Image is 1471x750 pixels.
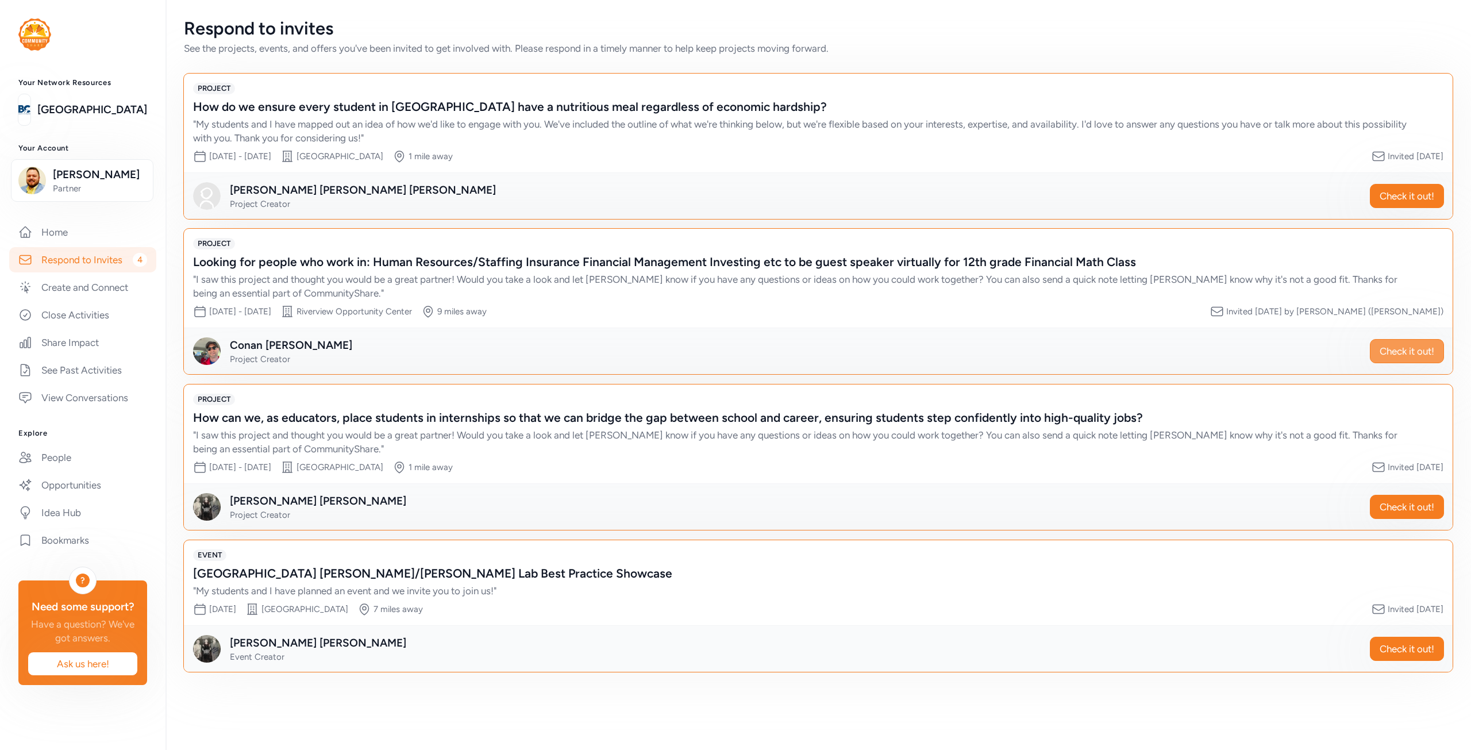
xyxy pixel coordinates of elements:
[409,461,453,473] div: 1 mile away
[9,247,156,272] a: Respond to Invites4
[296,151,383,162] div: [GEOGRAPHIC_DATA]
[18,97,30,122] img: logo
[9,445,156,470] a: People
[1226,306,1443,317] div: Invited [DATE] by [PERSON_NAME] ([PERSON_NAME])
[28,599,138,615] div: Need some support?
[193,428,1420,456] div: " I saw this project and thought you would be a great partner! Would you take a look and let [PER...
[230,182,496,198] div: [PERSON_NAME] [PERSON_NAME] [PERSON_NAME]
[9,302,156,328] a: Close Activities
[230,354,290,364] span: Project Creator
[9,385,156,410] a: View Conversations
[37,657,128,671] span: Ask us here!
[193,566,1420,582] div: [GEOGRAPHIC_DATA] [PERSON_NAME]/[PERSON_NAME] Lab Best Practice Showcase
[1370,637,1444,661] button: Check it out!
[193,493,221,521] img: Avatar
[230,635,406,651] div: [PERSON_NAME] [PERSON_NAME]
[18,78,147,87] h3: Your Network Resources
[53,167,146,183] span: [PERSON_NAME]
[193,272,1420,300] div: " I saw this project and thought you would be a great partner! Would you take a look and let [PER...
[18,429,147,438] h3: Explore
[53,183,146,194] span: Partner
[261,603,348,615] div: [GEOGRAPHIC_DATA]
[18,18,51,51] img: logo
[9,357,156,383] a: See Past Activities
[296,306,412,317] div: Riverview Opportunity Center
[193,99,1420,115] div: How do we ensure every student in [GEOGRAPHIC_DATA] have a nutritious meal regardless of economic...
[18,144,147,153] h3: Your Account
[409,151,453,162] div: 1 mile away
[1380,642,1434,656] span: Check it out!
[373,603,423,615] div: 7 miles away
[230,337,352,353] div: Conan [PERSON_NAME]
[1380,500,1434,514] span: Check it out!
[28,617,138,645] div: Have a question? We've got answers.
[37,102,147,118] a: [GEOGRAPHIC_DATA]
[184,18,1453,39] div: Respond to invites
[9,275,156,300] a: Create and Connect
[209,151,271,161] span: [DATE] - [DATE]
[1370,339,1444,363] button: Check it out!
[193,182,221,210] img: Avatar
[184,41,1453,55] div: See the projects, events, and offers you've been invited to get involved with. Please respond in ...
[193,549,226,561] span: EVENT
[230,199,290,209] span: Project Creator
[1370,184,1444,208] button: Check it out!
[9,500,156,525] a: Idea Hub
[193,584,1420,598] div: " My students and I have planned an event and we invite you to join us! "
[9,528,156,553] a: Bookmarks
[1380,344,1434,358] span: Check it out!
[1370,495,1444,519] button: Check it out!
[1388,461,1443,473] div: Invited [DATE]
[133,253,147,267] span: 4
[296,461,383,473] div: [GEOGRAPHIC_DATA]
[437,306,487,317] div: 9 miles away
[1380,189,1434,203] span: Check it out!
[11,159,153,202] button: [PERSON_NAME]Partner
[9,330,156,355] a: Share Impact
[209,306,271,317] span: [DATE] - [DATE]
[193,117,1420,145] div: " My students and I have mapped out an idea of how we'd like to engage with you. We've included t...
[193,238,235,249] span: PROJECT
[193,394,235,405] span: PROJECT
[9,472,156,498] a: Opportunities
[209,462,271,472] span: [DATE] - [DATE]
[230,510,290,520] span: Project Creator
[193,83,235,94] span: PROJECT
[1388,151,1443,162] div: Invited [DATE]
[193,635,221,663] img: Avatar
[193,254,1420,270] div: Looking for people who work in: Human Resources/Staffing Insurance Financial Management Investing...
[230,493,406,509] div: [PERSON_NAME] [PERSON_NAME]
[209,604,236,614] span: [DATE]
[28,652,138,676] button: Ask us here!
[76,574,90,587] div: ?
[193,337,221,365] img: Avatar
[1388,603,1443,615] div: Invited [DATE]
[9,220,156,245] a: Home
[193,410,1420,426] div: How can we, as educators, place students in internships so that we can bridge the gap between sch...
[230,652,284,662] span: Event Creator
